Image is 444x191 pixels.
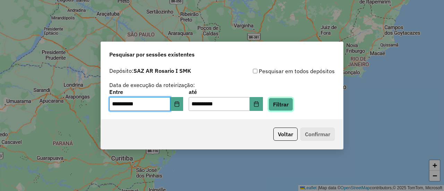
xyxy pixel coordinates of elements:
label: até [189,88,263,96]
button: Voltar [273,128,298,141]
button: Choose Date [170,97,183,111]
strong: SAZ AR Rosario I SMK [134,67,191,74]
label: Entre [109,88,183,96]
button: Choose Date [250,97,263,111]
button: Filtrar [268,98,293,111]
span: Pesquisar por sessões existentes [109,50,195,59]
label: Data de execução da roteirização: [109,81,195,89]
label: Depósito: [109,67,191,75]
div: Pesquisar em todos depósitos [222,67,335,75]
